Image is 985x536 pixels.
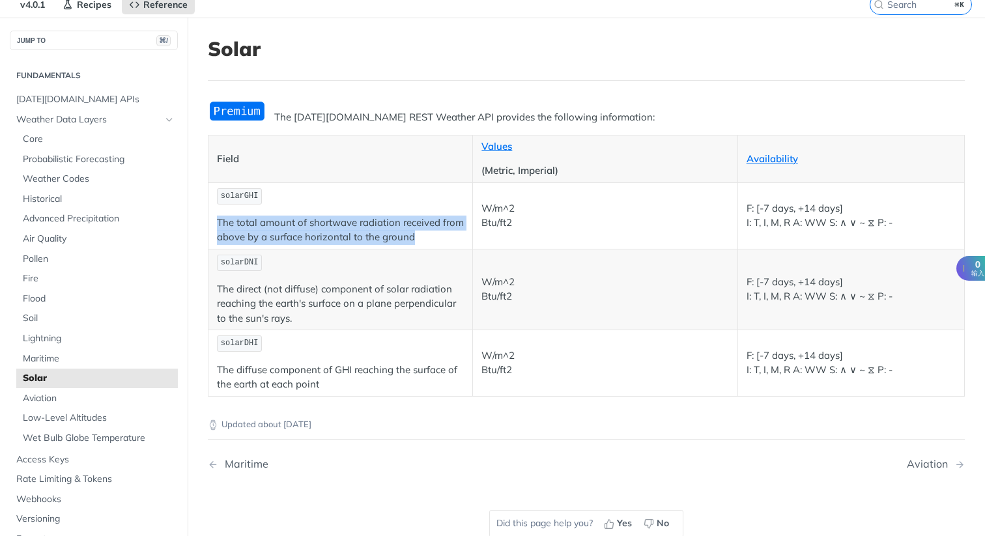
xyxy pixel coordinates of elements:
span: Wet Bulb Globe Temperature [23,432,175,445]
div: Aviation [907,458,954,470]
span: Access Keys [16,453,175,466]
a: Access Keys [10,450,178,470]
span: solarGHI [221,191,259,201]
p: Updated about [DATE] [208,418,965,431]
span: Fire [23,272,175,285]
span: Maritime [23,352,175,365]
span: Yes [617,516,632,530]
a: [DATE][DOMAIN_NAME] APIs [10,90,178,109]
a: Versioning [10,509,178,529]
a: Historical [16,190,178,209]
p: F: [-7 days, +14 days] I: T, I, M, R A: WW S: ∧ ∨ ~ ⧖ P: - [747,348,956,378]
a: Maritime [16,349,178,369]
a: Rate Limiting & Tokens [10,470,178,489]
h2: Fundamentals [10,70,178,81]
p: W/m^2 Btu/ft2 [481,201,728,231]
p: (Metric, Imperial) [481,163,728,178]
p: Field [217,152,464,167]
a: Fire [16,269,178,289]
a: Air Quality [16,229,178,249]
span: Weather Data Layers [16,113,161,126]
span: Webhooks [16,493,175,506]
span: Advanced Precipitation [23,212,175,225]
p: The direct (not diffuse) component of solar radiation reaching the earth's surface on a plane per... [217,282,464,326]
span: Core [23,133,175,146]
h1: Solar [208,37,965,61]
span: I [960,263,962,273]
a: Low-Level Altitudes [16,408,178,428]
a: Aviation [16,389,178,408]
p: F: [-7 days, +14 days] I: T, I, M, R A: WW S: ∧ ∨ ~ ⧖ P: - [747,201,956,231]
a: Advanced Precipitation [16,209,178,229]
span: Air Quality [23,233,175,246]
a: Next Page: Aviation [907,458,965,470]
a: Weather Data LayersHide subpages for Weather Data Layers [10,110,178,130]
p: The [DATE][DOMAIN_NAME] REST Weather API provides the following information: [208,110,965,125]
button: Hide subpages for Weather Data Layers [164,115,175,125]
span: Solar [23,372,175,385]
span: No [657,516,669,530]
span: Flood [23,292,175,305]
p: W/m^2 Btu/ft2 [481,348,728,378]
nav: Pagination Controls [208,445,965,483]
button: JUMP TO⌘/ [10,31,178,50]
span: ⌘/ [156,35,171,46]
a: Pollen [16,249,178,269]
span: Pollen [23,253,175,266]
a: Weather Codes [16,169,178,189]
a: Soil [16,309,178,328]
a: Core [16,130,178,149]
span: Versioning [16,513,175,526]
a: Availability [747,152,798,165]
span: solarDHI [221,339,259,348]
span: Lightning [23,332,175,345]
span: Historical [23,193,175,206]
a: Flood [16,289,178,309]
span: solarDNI [221,258,259,267]
span: Low-Level Altitudes [23,412,175,425]
a: Previous Page: Maritime [208,458,532,470]
button: No [639,514,676,533]
span: Weather Codes [23,173,175,186]
button: I0输入 [956,256,985,281]
p: W/m^2 Btu/ft2 [481,275,728,304]
a: Solar [16,369,178,388]
span: Aviation [23,392,175,405]
span: [DATE][DOMAIN_NAME] APIs [16,93,175,106]
p: The total amount of shortwave radiation received from above by a surface horizontal to the ground [217,216,464,245]
button: Yes [599,514,639,533]
p: The diffuse component of GHI reaching the surface of the earth at each point [217,363,464,392]
a: Values [481,140,512,152]
span: Probabilistic Forecasting [23,153,175,166]
a: Lightning [16,329,178,348]
span: Rate Limiting & Tokens [16,473,175,486]
p: F: [-7 days, +14 days] I: T, I, M, R A: WW S: ∧ ∨ ~ ⧖ P: - [747,275,956,304]
a: Probabilistic Forecasting [16,150,178,169]
span: Soil [23,312,175,325]
div: Maritime [218,458,268,470]
a: Webhooks [10,490,178,509]
a: Wet Bulb Globe Temperature [16,429,178,448]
